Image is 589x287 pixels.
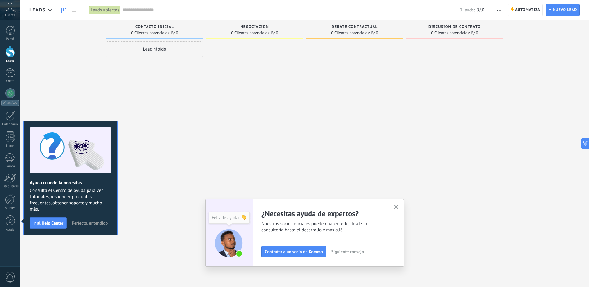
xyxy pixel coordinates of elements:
div: Lead rápido [106,41,203,57]
div: Chats [1,79,19,83]
div: Debate contractual [309,25,400,30]
span: B/.0 [371,31,378,35]
a: Lista [69,4,79,16]
div: Ajustes [1,206,19,210]
span: Nuevo lead [553,4,577,16]
span: Consulta el Centro de ayuda para ver tutoriales, responder preguntas frecuentes, obtener soporte ... [30,188,111,212]
span: 0 Clientes potenciales: [431,31,470,35]
button: Más [495,4,504,16]
h2: Ayuda cuando la necesitas [30,180,111,186]
div: Negociación [209,25,300,30]
span: Ir al Help Center [33,221,63,225]
a: Leads [58,4,69,16]
span: B/.0 [471,31,478,35]
div: Panel [1,37,19,41]
div: Ayuda [1,228,19,232]
span: Siguiente consejo [331,249,364,254]
div: Correo [1,164,19,168]
span: Negociación [240,25,269,29]
button: Ir al Help Center [30,217,67,229]
div: Leads [1,59,19,63]
span: 0 leads: [460,7,475,13]
button: Contratar a un socio de Kommo [261,246,326,257]
span: B/.0 [476,7,484,13]
span: Nuestros socios oficiales pueden hacer todo, desde la consultoría hasta el desarrollo y más allá. [261,221,386,233]
div: Listas [1,144,19,148]
span: B/.0 [271,31,278,35]
span: Contratar a un socio de Kommo [265,249,323,254]
span: B/.0 [171,31,178,35]
div: Leads abiertos [89,6,121,15]
button: Perfecto, entendido [69,218,111,228]
h2: ¿Necesitas ayuda de expertos? [261,209,386,218]
a: Nuevo lead [546,4,580,16]
button: Siguiente consejo [328,247,367,256]
span: Automatiza [515,4,540,16]
span: Leads [29,7,45,13]
a: Automatiza [508,4,543,16]
div: Discusión de contrato [409,25,500,30]
span: Cuenta [5,13,15,17]
span: Debate contractual [332,25,378,29]
span: 0 Clientes potenciales: [131,31,170,35]
span: 0 Clientes potenciales: [331,31,370,35]
span: 0 Clientes potenciales: [231,31,270,35]
div: Calendario [1,122,19,126]
span: Perfecto, entendido [72,221,108,225]
div: WhatsApp [1,100,19,106]
div: Contacto inicial [109,25,200,30]
span: Contacto inicial [135,25,174,29]
span: Discusión de contrato [428,25,481,29]
div: Estadísticas [1,184,19,189]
